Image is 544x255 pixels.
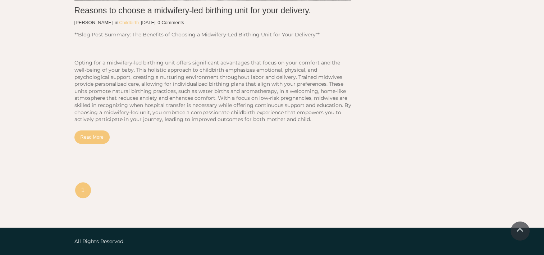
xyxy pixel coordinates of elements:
a: 1 [75,182,91,198]
a: Childbirth [119,19,139,26]
span: 0 Comments [157,20,184,25]
a: Scroll To Top [511,222,530,241]
span: All Rights Reserved [74,238,123,245]
a: [PERSON_NAME] [74,19,113,26]
a: Reasons to choose a midwifery-led birthing unit for your delivery. [74,6,311,15]
span: in [115,20,118,25]
p: [DATE] [141,19,156,26]
p: **Blog Post Summary: The Benefits of Choosing a Midwifery-Led Birthing Unit for Your Delivery** O... [74,31,351,123]
a: Read More [74,130,110,144]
